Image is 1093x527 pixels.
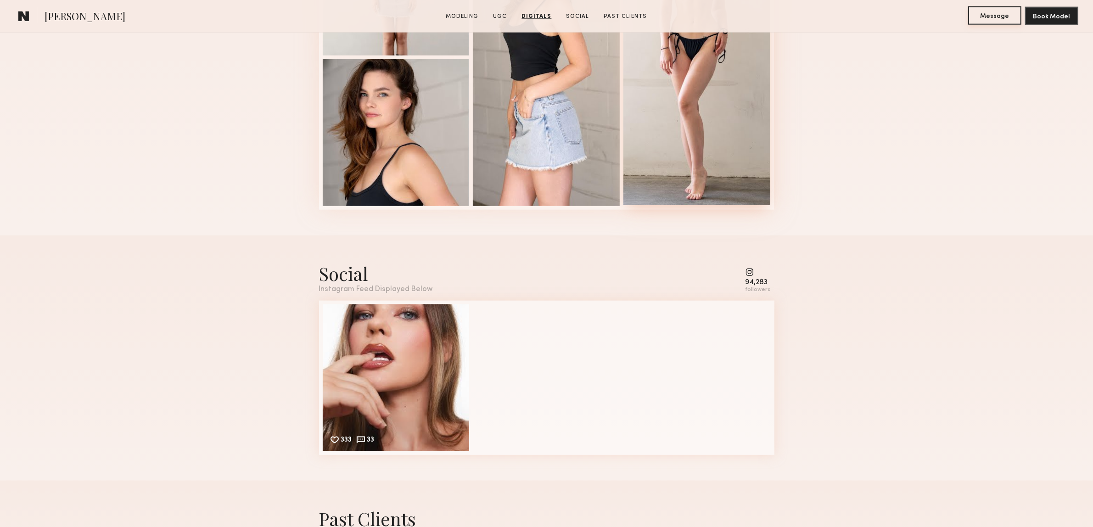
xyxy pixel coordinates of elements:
div: Instagram Feed Displayed Below [319,286,433,293]
div: 94,283 [745,279,771,286]
span: [PERSON_NAME] [45,9,125,25]
div: followers [745,286,771,293]
a: Book Model [1025,12,1078,20]
button: Book Model [1025,7,1078,25]
a: Past Clients [600,12,651,21]
button: Message [968,6,1021,25]
a: Modeling [443,12,482,21]
a: Social [563,12,593,21]
a: UGC [490,12,511,21]
div: 333 [341,437,352,445]
div: Social [319,261,433,286]
a: Digitals [518,12,555,21]
div: 33 [367,437,375,445]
